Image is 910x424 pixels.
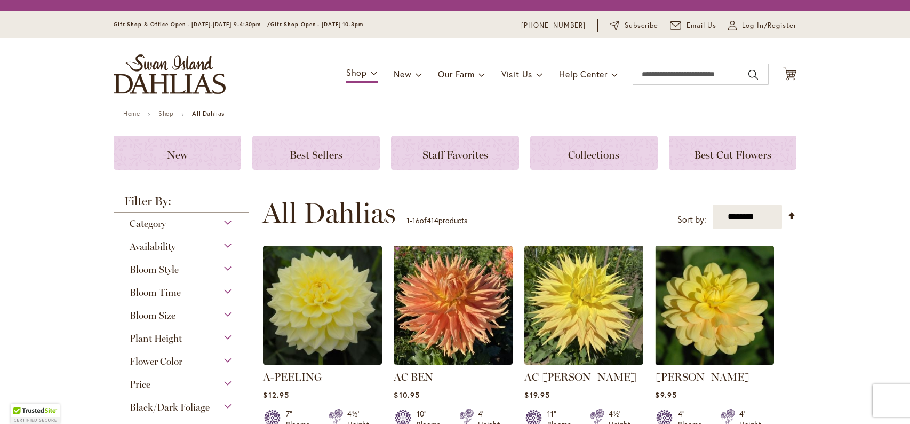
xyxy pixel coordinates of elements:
a: Shop [158,109,173,117]
div: TrustedSite Certified [11,404,60,424]
span: Gift Shop & Office Open - [DATE]-[DATE] 9-4:30pm / [114,21,270,28]
a: [PERSON_NAME] [655,371,750,383]
span: Best Sellers [290,148,342,161]
p: - of products [406,212,467,229]
span: Category [130,218,166,230]
span: 414 [427,215,438,225]
a: AC [PERSON_NAME] [524,371,636,383]
span: Help Center [559,68,608,80]
span: Bloom Size [130,310,175,321]
span: Our Farm [438,68,474,80]
a: Subscribe [610,20,658,31]
a: A-Peeling [263,357,382,367]
span: Bloom Time [130,287,181,299]
span: $9.95 [655,390,676,400]
a: Best Sellers [252,136,380,170]
span: New [167,148,188,161]
a: Log In/Register [728,20,796,31]
a: AC Jeri [524,357,643,367]
label: Sort by: [677,210,706,230]
strong: Filter By: [114,195,249,213]
span: Email Us [687,20,717,31]
a: Collections [530,136,658,170]
span: 1 [406,215,410,225]
a: AC BEN [394,357,513,367]
a: Email Us [670,20,717,31]
a: AC BEN [394,371,433,383]
span: Subscribe [625,20,658,31]
span: Flower Color [130,356,182,367]
a: [PHONE_NUMBER] [521,20,586,31]
span: Best Cut Flowers [694,148,771,161]
span: Visit Us [501,68,532,80]
span: Price [130,379,150,390]
span: $10.95 [394,390,419,400]
a: Home [123,109,140,117]
a: store logo [114,54,226,94]
span: 16 [412,215,420,225]
span: All Dahlias [262,197,396,229]
span: Plant Height [130,333,182,344]
span: New [394,68,411,80]
span: Log In/Register [742,20,796,31]
span: Black/Dark Foliage [130,402,210,413]
span: Collections [568,148,619,161]
a: Staff Favorites [391,136,518,170]
img: AHOY MATEY [655,246,774,365]
span: $19.95 [524,390,549,400]
a: Best Cut Flowers [669,136,796,170]
button: Search [748,66,758,83]
span: Shop [346,67,367,78]
a: A-PEELING [263,371,322,383]
a: New [114,136,241,170]
span: Gift Shop Open - [DATE] 10-3pm [270,21,363,28]
strong: All Dahlias [192,109,225,117]
span: Bloom Style [130,264,179,276]
a: AHOY MATEY [655,357,774,367]
span: $12.95 [263,390,289,400]
img: AC BEN [394,246,513,365]
img: AC Jeri [524,246,643,365]
span: Availability [130,241,175,253]
img: A-Peeling [263,246,382,365]
span: Staff Favorites [422,148,488,161]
